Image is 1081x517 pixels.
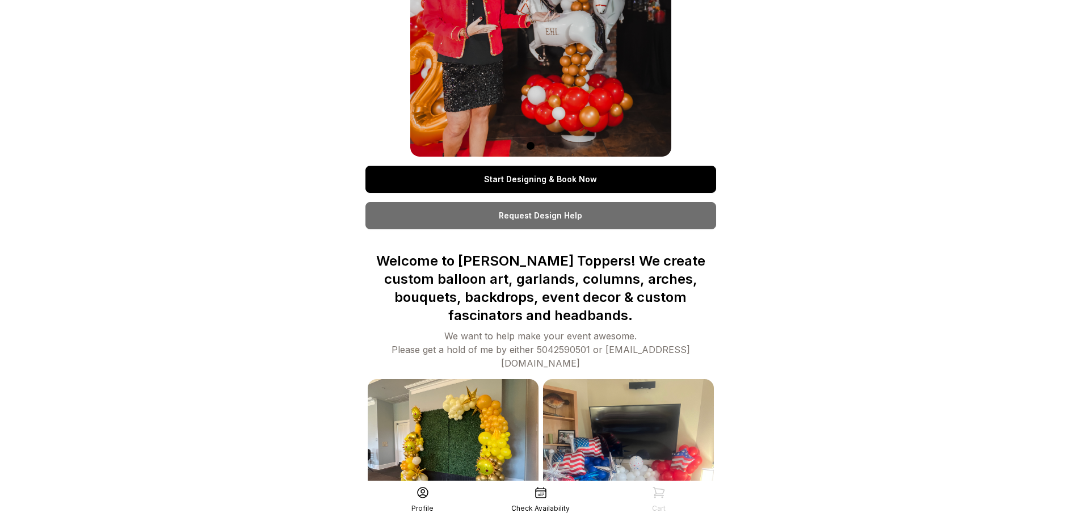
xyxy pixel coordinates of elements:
[365,329,716,370] div: We want to help make your event awesome. Please get a hold of me by either 5042590501 or [EMAIL_A...
[365,252,716,325] p: Welcome to [PERSON_NAME] Toppers! We create custom balloon art, garlands, columns, arches, bouque...
[365,166,716,193] a: Start Designing & Book Now
[652,504,666,513] div: Cart
[511,504,570,513] div: Check Availability
[365,202,716,229] a: Request Design Help
[411,504,434,513] div: Profile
